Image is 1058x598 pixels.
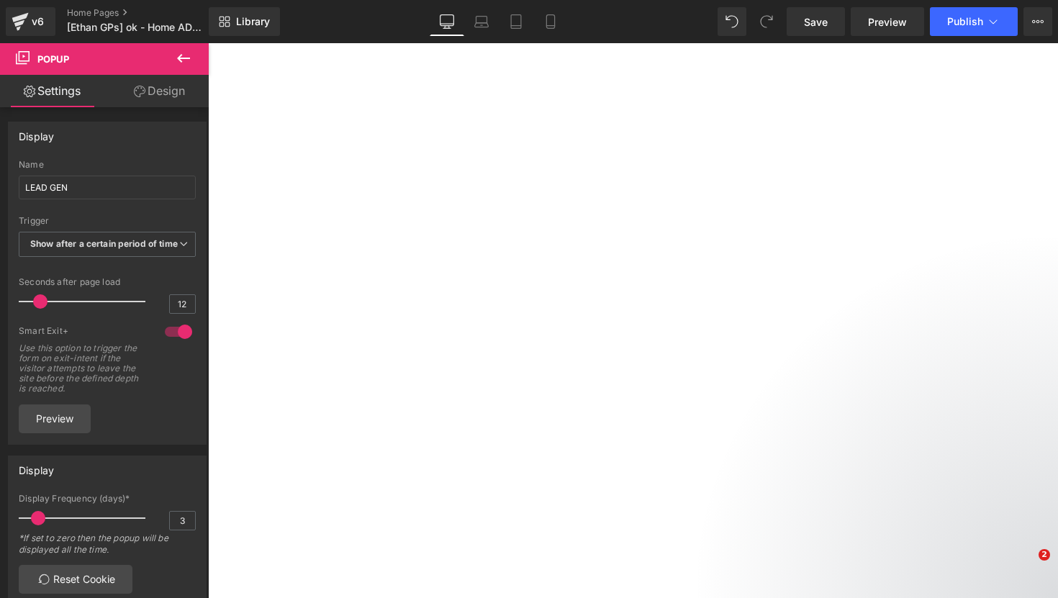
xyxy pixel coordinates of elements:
[67,22,205,33] span: [Ethan GPs] ok - Home ADS / Conversion -volubil-chaussure-a-talons-interchangeables - [DATE]
[499,7,533,36] a: Tablet
[19,404,91,433] a: Preview
[236,15,270,28] span: Library
[930,7,1018,36] button: Publish
[718,7,746,36] button: Undo
[67,7,232,19] a: Home Pages
[19,494,196,504] div: Display Frequency (days)*
[19,122,54,142] div: Display
[1023,7,1052,36] button: More
[19,565,132,594] a: Reset Cookie
[19,277,196,287] div: Seconds after page load
[19,343,148,394] div: Use this option to trigger the form on exit-intent if the visitor attempts to leave the site befo...
[19,533,196,565] div: *If set to zero then the popup will be displayed all the time.​
[1039,549,1050,561] span: 2
[430,7,464,36] a: Desktop
[19,160,196,170] div: Name
[1009,549,1044,584] iframe: Intercom live chat
[6,7,55,36] a: v6
[851,7,924,36] a: Preview
[947,16,983,27] span: Publish
[209,7,280,36] a: New Library
[464,7,499,36] a: Laptop
[19,216,196,226] div: Trigger
[752,7,781,36] button: Redo
[868,14,907,30] span: Preview
[19,325,150,340] div: Smart Exit+
[30,238,178,249] b: Show after a certain period of time
[533,7,568,36] a: Mobile
[29,12,47,31] div: v6
[19,456,54,476] div: Display
[804,14,828,30] span: Save
[107,75,212,107] a: Design
[37,53,69,65] span: Popup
